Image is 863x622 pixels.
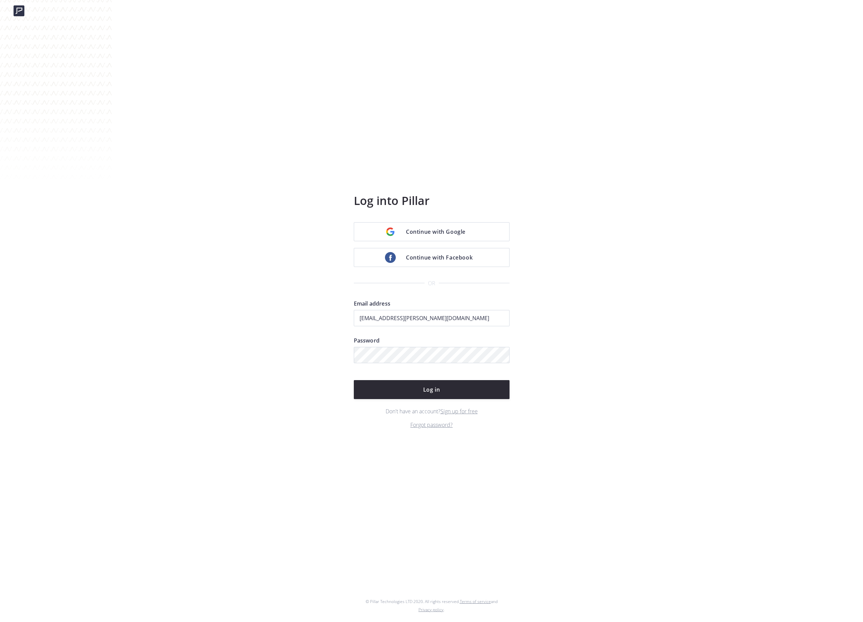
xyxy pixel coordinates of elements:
span: or [425,276,439,290]
label: Email address [354,299,510,310]
p: Don't have an account? [354,407,510,415]
a: Continue with Facebook [354,248,510,267]
h3: Log into Pillar [354,192,510,209]
img: logo [14,5,24,16]
button: Log in [354,380,510,399]
a: Terms of service [460,599,491,604]
label: Password [354,336,510,347]
a: Forgot password? [410,421,453,429]
a: Sign up for free [440,408,478,415]
a: Continue with Google [354,222,510,241]
a: Privacy policy [418,607,444,613]
input: johndoe@realestate.com [354,310,510,326]
p: © Pillar Technologies LTD 2020. All rights reserved. and . [366,598,498,614]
